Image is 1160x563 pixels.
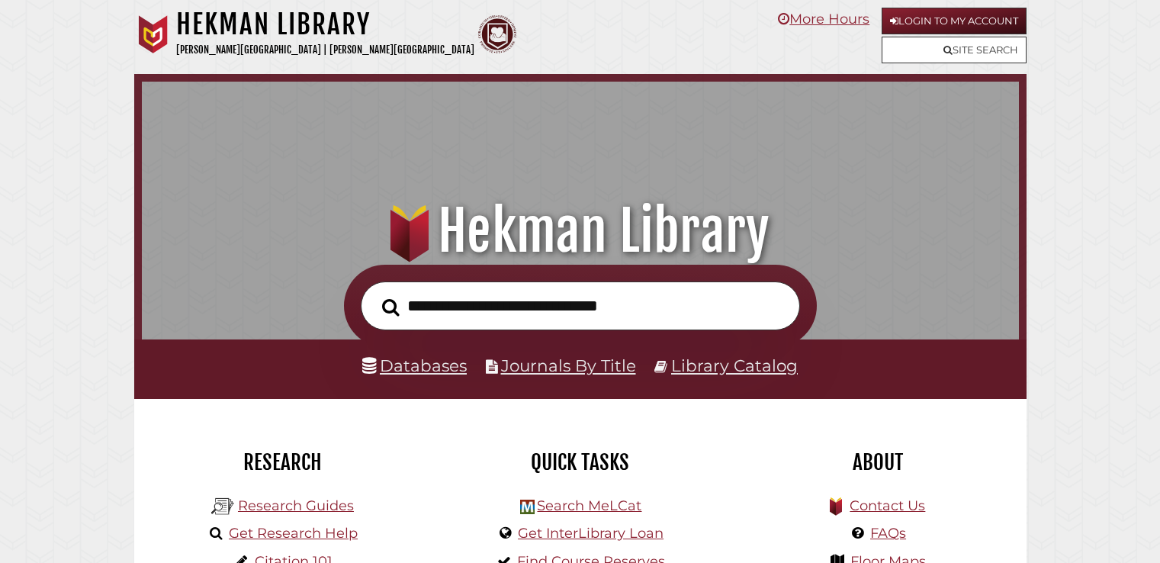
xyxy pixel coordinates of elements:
[176,8,474,41] h1: Hekman Library
[671,355,798,375] a: Library Catalog
[238,497,354,514] a: Research Guides
[870,525,906,542] a: FAQs
[159,198,1001,265] h1: Hekman Library
[520,500,535,514] img: Hekman Library Logo
[211,495,234,518] img: Hekman Library Logo
[176,41,474,59] p: [PERSON_NAME][GEOGRAPHIC_DATA] | [PERSON_NAME][GEOGRAPHIC_DATA]
[443,449,718,475] h2: Quick Tasks
[382,298,400,316] i: Search
[882,37,1027,63] a: Site Search
[537,497,641,514] a: Search MeLCat
[518,525,664,542] a: Get InterLibrary Loan
[229,525,358,542] a: Get Research Help
[146,449,420,475] h2: Research
[478,15,516,53] img: Calvin Theological Seminary
[850,497,925,514] a: Contact Us
[374,294,407,320] button: Search
[501,355,636,375] a: Journals By Title
[741,449,1015,475] h2: About
[362,355,467,375] a: Databases
[882,8,1027,34] a: Login to My Account
[778,11,869,27] a: More Hours
[134,15,172,53] img: Calvin University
